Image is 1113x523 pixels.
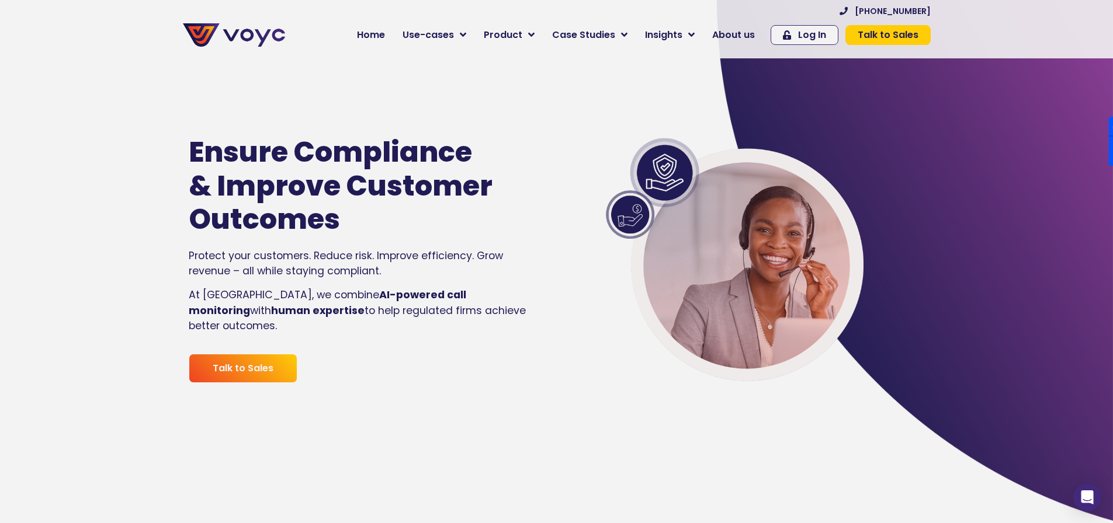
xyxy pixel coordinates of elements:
a: Product [475,23,543,47]
span: Talk to Sales [213,364,273,373]
h1: Ensure Compliance & Improve Customer Outcomes [189,135,496,236]
span: Log In [798,30,826,40]
span: Product [484,28,522,42]
p: Protect your customers. Reduce risk. Improve efficiency. Grow revenue – all while staying compliant. [189,248,531,279]
img: voyc-full-logo [183,23,285,47]
a: Insights [636,23,703,47]
a: Home [348,23,394,47]
strong: AI-powered call monitoring [189,288,466,317]
a: Log In [771,25,838,45]
span: [PHONE_NUMBER] [855,7,931,15]
strong: human expertise [271,304,365,318]
a: Use-cases [394,23,475,47]
span: Use-cases [403,28,454,42]
span: Insights [645,28,682,42]
span: Home [357,28,385,42]
div: Open Intercom Messenger [1073,483,1101,511]
a: Talk to Sales [189,354,297,383]
a: Talk to Sales [845,25,931,45]
span: About us [712,28,755,42]
span: Case Studies [552,28,615,42]
a: About us [703,23,764,47]
a: Case Studies [543,23,636,47]
p: At [GEOGRAPHIC_DATA], we combine with to help regulated firms achieve better outcomes. [189,287,531,333]
a: [PHONE_NUMBER] [840,7,931,15]
span: Talk to Sales [858,30,918,40]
